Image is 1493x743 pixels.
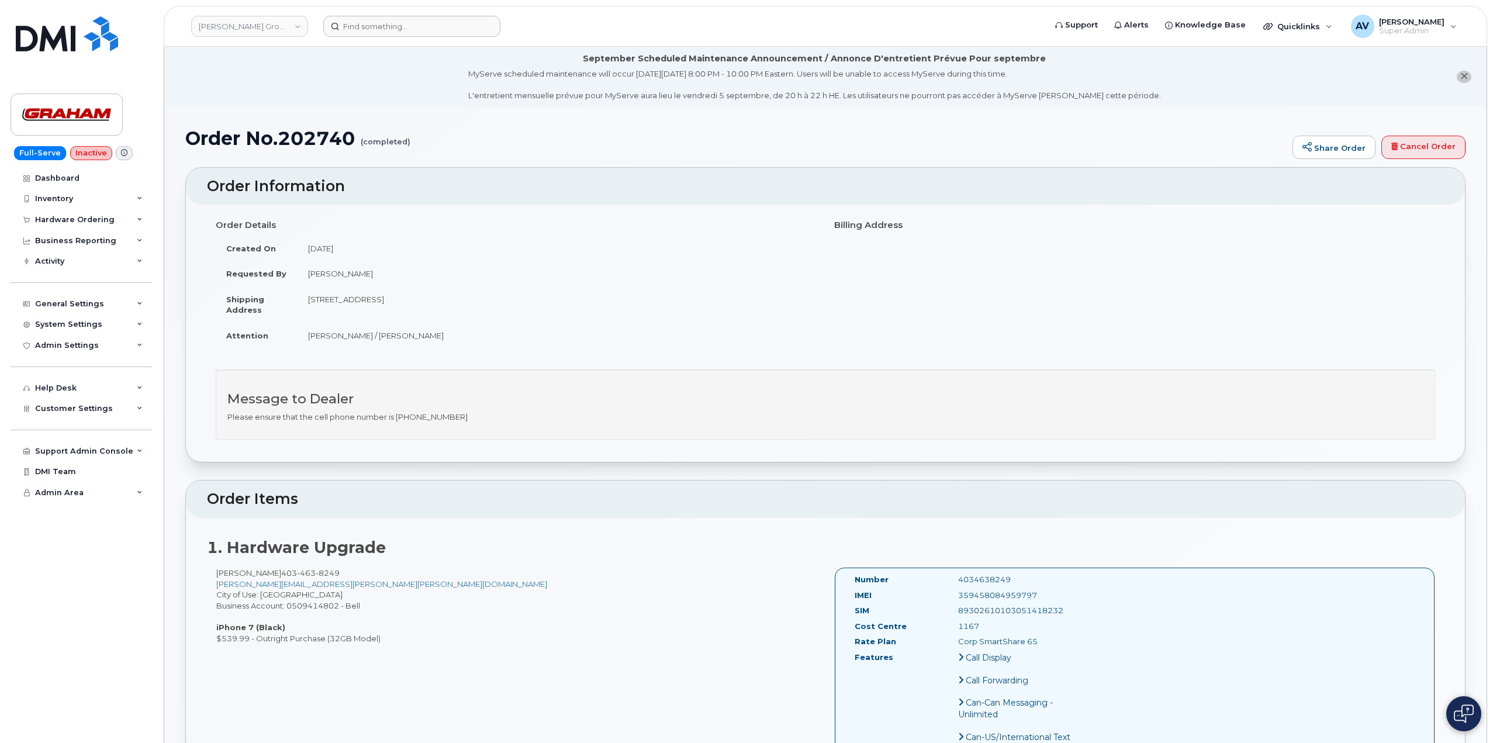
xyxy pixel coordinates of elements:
[958,697,1053,720] span: Can-Can Messaging - Unlimited
[207,491,1444,507] h2: Order Items
[583,53,1046,65] div: September Scheduled Maintenance Announcement / Annonce D'entretient Prévue Pour septembre
[226,244,276,253] strong: Created On
[227,392,1423,406] h3: Message to Dealer
[226,269,286,278] strong: Requested By
[966,652,1011,663] span: Call Display
[855,636,896,647] label: Rate Plan
[216,579,547,589] a: [PERSON_NAME][EMAIL_ADDRESS][PERSON_NAME][PERSON_NAME][DOMAIN_NAME]
[185,128,1287,148] h1: Order No.202740
[226,295,264,315] strong: Shipping Address
[949,574,1094,585] div: 4034638249
[834,220,1435,230] h4: Billing Address
[316,568,340,578] span: 8249
[207,178,1444,195] h2: Order Information
[361,128,410,146] small: (completed)
[216,623,285,632] strong: iPhone 7 (Black)
[227,412,1423,423] p: Please ensure that the cell phone number is [PHONE_NUMBER]
[216,220,817,230] h4: Order Details
[855,605,869,616] label: SIM
[1457,71,1471,83] button: close notification
[949,590,1094,601] div: 359458084959797
[1381,136,1466,159] a: Cancel Order
[855,590,872,601] label: IMEI
[1292,136,1376,159] a: Share Order
[855,652,893,663] label: Features
[281,568,340,578] span: 403
[1454,704,1474,723] img: Open chat
[468,68,1161,101] div: MyServe scheduled maintenance will occur [DATE][DATE] 8:00 PM - 10:00 PM Eastern. Users will be u...
[949,605,1094,616] div: 89302610103051418232
[949,636,1094,647] div: Corp SmartShare 65
[949,621,1094,632] div: 1167
[298,261,817,286] td: [PERSON_NAME]
[855,621,907,632] label: Cost Centre
[297,568,316,578] span: 463
[966,732,1070,742] span: Can-US/International Text
[207,538,386,557] strong: 1. Hardware Upgrade
[855,574,889,585] label: Number
[966,675,1028,686] span: Call Forwarding
[298,236,817,261] td: [DATE]
[298,286,817,323] td: [STREET_ADDRESS]
[207,568,825,644] div: [PERSON_NAME] City of Use: [GEOGRAPHIC_DATA] Business Account: 0509414802 - Bell $539.99 - Outrig...
[298,323,817,348] td: [PERSON_NAME] / [PERSON_NAME]
[226,331,268,340] strong: Attention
